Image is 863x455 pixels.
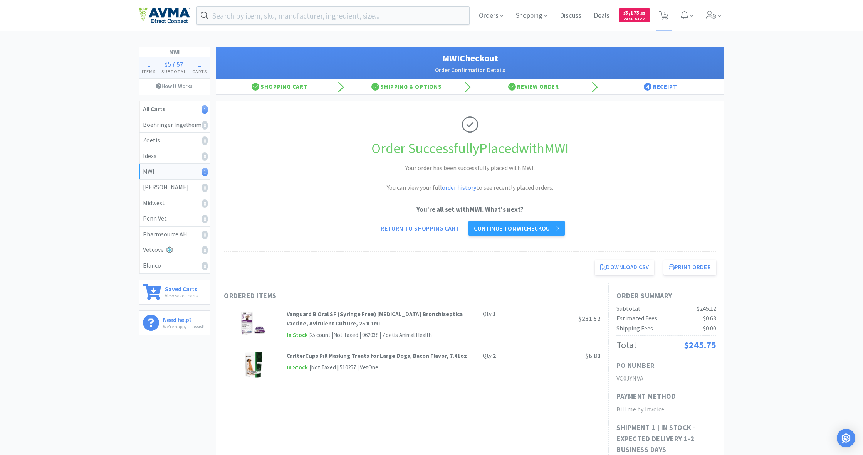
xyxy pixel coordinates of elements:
[202,136,208,145] i: 0
[139,280,210,305] a: Saved CartsView saved carts
[139,68,159,75] h4: Items
[143,120,206,130] div: Boehringer Ingelheim
[616,313,657,324] div: Estimated Fees
[139,258,210,273] a: Elanco0
[165,284,198,292] h6: Saved Carts
[287,310,463,327] strong: Vanguard B Oral SF (Syringe Free) [MEDICAL_DATA] Bronchiseptica Vaccine, Avirulent Culture, 25 x 1mL
[139,7,190,24] img: e4e33dab9f054f5782a47901c742baa9_102.png
[331,330,432,340] div: | Not Taxed | 062038 | Zoetis Animal Health
[177,61,183,68] span: 57
[197,7,469,24] input: Search by item, sku, manufacturer, ingredient, size...
[442,184,476,191] a: order history
[224,51,716,66] h1: MWI Checkout
[168,59,175,69] span: 57
[623,9,645,16] span: 3,173
[143,167,206,177] div: MWI
[139,133,210,148] a: Zoetis0
[139,47,210,57] h1: MWI
[597,79,724,94] div: Receipt
[139,227,210,243] a: Pharmsource AH0
[591,12,613,19] a: Deals
[139,117,210,133] a: Boehringer Ingelheim0
[202,121,208,130] i: 0
[656,13,672,20] a: 1
[165,292,198,299] p: View saved carts
[623,17,645,22] span: Cash Back
[697,305,716,312] span: $245.12
[287,363,308,372] span: In Stock
[143,214,206,224] div: Penn Vet
[143,229,206,239] div: Pharmsource AH
[308,331,331,339] span: | 25 count
[354,163,586,193] h2: Your order has been successfully placed with MWI. You can view your full to see recently placed o...
[202,184,208,192] i: 0
[703,324,716,332] span: $0.00
[470,79,597,94] div: Review Order
[163,323,205,330] p: We're happy to assist!
[585,352,601,360] span: $6.80
[202,199,208,208] i: 0
[202,152,208,161] i: 0
[189,68,210,75] h4: Carts
[837,429,855,447] div: Open Intercom Messenger
[616,360,655,371] h1: PO Number
[240,310,267,337] img: 0e65a45ffe1e425face62000465054f5_174366.png
[143,182,206,192] div: [PERSON_NAME]
[616,404,716,415] h2: Bill me by Invoice
[143,135,206,145] div: Zoetis
[159,68,190,75] h4: Subtotal
[343,79,470,94] div: Shipping & Options
[616,290,716,302] h1: Order Summary
[202,231,208,239] i: 0
[202,168,208,176] i: 1
[595,260,654,275] a: Download CSV
[139,180,210,195] a: [PERSON_NAME]0
[616,324,653,334] div: Shipping Fees
[308,363,378,372] div: | Not Taxed | 510257 | VetOne
[224,137,716,160] h1: Order Successfully Placed with MWI
[493,310,496,318] strong: 1
[202,105,208,114] i: 1
[703,314,716,322] span: $0.63
[202,262,208,270] i: 0
[143,245,206,255] div: Vetcove
[139,211,210,227] a: Penn Vet0
[216,79,343,94] div: Shopping Cart
[139,148,210,164] a: Idexx0
[139,101,210,117] a: All Carts1
[224,204,716,215] p: You're all set with MWI . What's next?
[493,352,496,359] strong: 2
[616,304,640,314] div: Subtotal
[143,198,206,208] div: Midwest
[224,290,455,302] h1: Ordered Items
[616,391,676,402] h1: Payment Method
[375,221,465,236] a: Return to Shopping Cart
[619,5,650,26] a: $3,173.05Cash Back
[163,315,205,323] h6: Need help?
[139,79,210,93] a: How It Works
[139,164,210,180] a: MWI1
[684,339,716,351] span: $245.75
[644,83,651,91] span: 4
[663,260,716,275] button: Print Order
[202,215,208,223] i: 0
[143,261,206,271] div: Elanco
[143,151,206,161] div: Idexx
[143,105,165,113] strong: All Carts
[483,351,496,361] div: Qty:
[483,310,496,319] div: Qty:
[287,352,467,359] strong: CritterCups Pill Masking Treats for Large Dogs, Bacon Flavor, 7.41oz
[139,195,210,211] a: Midwest0
[616,338,636,352] div: Total
[139,242,210,258] a: Vetcove0
[623,11,625,16] span: $
[202,246,208,254] i: 0
[578,315,601,323] span: $231.52
[165,61,168,68] span: $
[640,11,645,16] span: . 05
[244,351,262,378] img: 5b9baeef08364e83952bbe7ce7f8ec0f_302786.png
[557,12,584,19] a: Discuss
[147,59,151,69] span: 1
[159,60,190,68] div: .
[287,330,308,340] span: In Stock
